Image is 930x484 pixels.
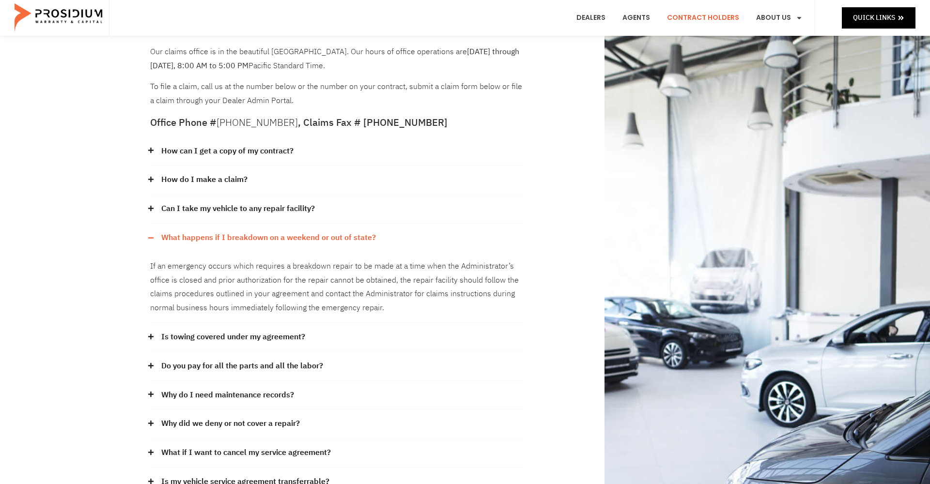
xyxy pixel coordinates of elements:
div: Why did we deny or not cover a repair? [150,409,524,439]
div: Can I take my vehicle to any repair facility? [150,195,524,224]
div: What happens if I breakdown on a weekend or out of state? [150,252,524,323]
span: Quick Links [853,12,895,24]
p: Our claims office is in the beautiful [GEOGRAPHIC_DATA]. Our hours of office operations are Pacif... [150,45,524,73]
div: How do I make a claim? [150,166,524,195]
h5: Office Phone # , Claims Fax # [PHONE_NUMBER] [150,118,524,127]
div: What if I want to cancel my service agreement? [150,439,524,468]
b: [DATE] through [DATE], 8:00 AM to 5:00 PM [150,46,519,72]
a: Quick Links [842,7,915,28]
a: Is towing covered under my agreement? [161,330,305,344]
a: Why do I need maintenance records? [161,388,294,402]
a: How do I make a claim? [161,173,248,187]
div: Do you pay for all the parts and all the labor? [150,352,524,381]
a: What happens if I breakdown on a weekend or out of state? [161,231,376,245]
a: [PHONE_NUMBER] [217,115,298,130]
div: How can I get a copy of my contract? [150,137,524,166]
a: How can I get a copy of my contract? [161,144,294,158]
div: Why do I need maintenance records? [150,381,524,410]
a: What if I want to cancel my service agreement? [161,446,331,460]
a: Do you pay for all the parts and all the labor? [161,359,323,373]
div: What happens if I breakdown on a weekend or out of state? [150,224,524,252]
div: Is towing covered under my agreement? [150,323,524,352]
a: Can I take my vehicle to any repair facility? [161,202,315,216]
a: Why did we deny or not cover a repair? [161,417,300,431]
div: To file a claim, call us at the number below or the number on your contract, submit a claim form ... [150,45,524,108]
